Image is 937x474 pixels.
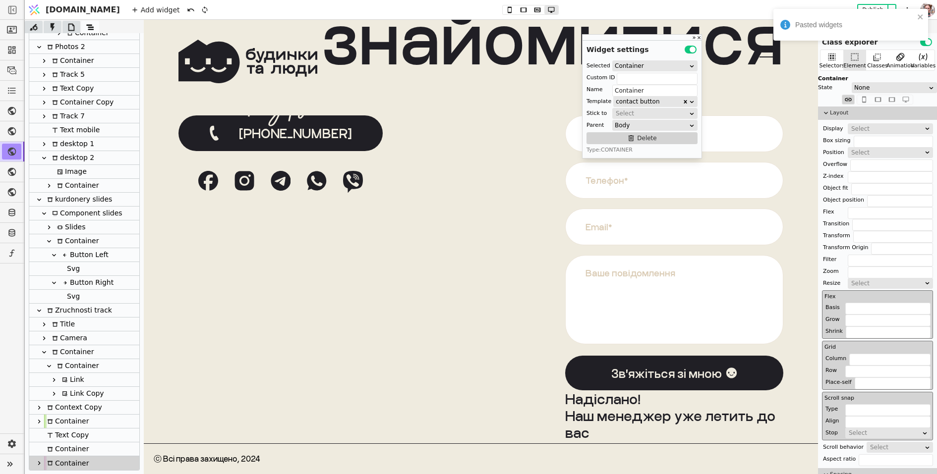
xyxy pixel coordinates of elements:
[29,401,139,415] div: Context Copy
[29,123,139,137] div: Text mobile
[421,142,640,179] input: Телефон*
[49,82,94,95] div: Text Copy
[29,109,139,123] div: Track 7
[44,428,89,442] div: Text Copy
[867,62,887,70] div: Classes
[822,148,845,158] div: Position
[29,26,139,40] div: Container
[421,96,640,132] input: Ваше ім`я*
[44,415,89,428] div: Container
[820,62,845,70] div: Selectors
[49,54,94,67] div: Container
[29,345,139,359] div: Container
[421,336,640,370] button: Звʼяжіться зі мною
[616,97,682,106] div: contact button
[46,4,120,16] span: [DOMAIN_NAME]
[421,189,640,225] input: Email*
[822,171,844,181] div: Z-index
[615,120,689,130] div: Body
[64,26,109,40] div: Container
[851,148,923,158] div: Select
[824,343,931,352] h4: Grid
[54,179,99,192] div: Container
[59,387,104,400] div: Link Copy
[583,41,702,55] div: Widget settings
[795,20,914,30] div: Pasted widgets
[54,220,85,234] div: Slides
[44,442,89,456] div: Container
[49,207,122,220] div: Component slides
[468,346,578,361] div: Звʼяжіться зі мною
[29,54,139,68] div: Container
[29,207,139,220] div: Component slides
[586,108,607,118] div: Stick to
[824,354,847,364] div: Column
[822,195,865,205] div: Object position
[822,442,865,452] div: Scroll behavior
[44,304,112,317] div: Zruchnosti track
[29,165,139,179] div: Image
[49,109,85,123] div: Track 7
[29,387,139,401] div: Link Copy
[49,96,114,109] div: Container Copy
[29,373,139,387] div: Link
[29,193,139,207] div: kurdonery slides
[59,276,114,289] div: Button Right
[29,276,139,290] div: Button Right
[616,108,688,118] div: Select
[44,40,85,53] div: Photos 2
[822,124,844,134] div: Display
[870,442,923,452] div: Select
[29,68,139,82] div: Track 5
[824,366,838,375] div: Row
[29,456,139,470] div: Container
[854,83,928,93] div: None
[29,220,139,234] div: Slides
[49,123,100,137] div: Text mobile
[29,317,139,331] div: Title
[29,304,139,317] div: Zruchnosti track
[29,428,139,442] div: Text Copy
[49,331,87,345] div: Camera
[824,303,841,313] div: Basis
[824,377,853,387] div: Place-self
[822,231,851,241] div: Transform
[586,85,602,95] div: Name
[818,83,832,93] div: State
[49,317,75,331] div: Title
[29,442,139,456] div: Container
[822,278,841,288] div: Resize
[25,0,125,19] a: [DOMAIN_NAME]
[29,137,139,151] div: desktop 1
[54,165,87,178] div: Image
[29,96,139,109] div: Container Copy
[824,428,839,438] div: Stop
[586,97,611,106] div: Template
[830,109,933,117] span: Layout
[44,193,112,206] div: kurdonery slides
[824,326,844,336] div: Shrink
[64,262,80,275] div: Svg
[822,159,848,169] div: Overflow
[822,207,835,217] div: Flex
[29,415,139,428] div: Container
[822,454,857,464] div: Aspect ratio
[29,248,139,262] div: Button Left
[824,394,931,403] h4: Scroll snap
[49,68,85,81] div: Track 5
[29,151,139,165] div: desktop 2
[917,13,924,21] button: close
[824,416,840,426] div: Align
[144,20,818,474] iframe: To enrich screen reader interactions, please activate Accessibility in Grammarly extension settings
[29,40,139,54] div: Photos 2
[822,266,840,276] div: Zoom
[586,61,610,71] div: Selected
[27,0,42,19] img: Logo
[29,179,139,193] div: Container
[35,96,239,131] a: [PHONE_NUMBER]
[843,62,866,70] div: Element
[29,234,139,248] div: Container
[44,401,102,414] div: Context Copy
[59,248,109,262] div: Button Left
[586,120,604,130] div: Parent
